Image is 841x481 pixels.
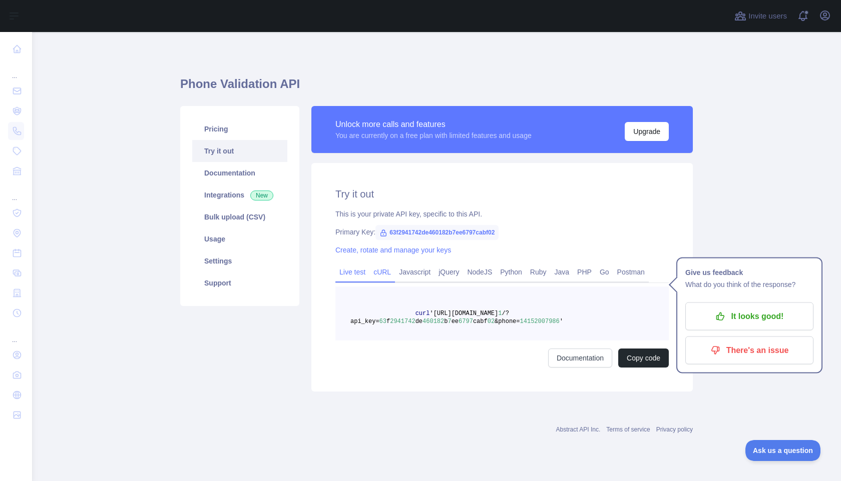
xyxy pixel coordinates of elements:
[8,60,24,80] div: ...
[463,264,496,280] a: NodeJS
[430,310,498,317] span: '[URL][DOMAIN_NAME]
[573,264,596,280] a: PHP
[192,140,287,162] a: Try it out
[473,318,488,325] span: cabf
[526,264,551,280] a: Ruby
[415,318,423,325] span: de
[335,264,369,280] a: Live test
[548,348,612,367] a: Documentation
[192,118,287,140] a: Pricing
[192,272,287,294] a: Support
[250,190,273,200] span: New
[335,187,669,201] h2: Try it out
[498,310,502,317] span: 1
[192,162,287,184] a: Documentation
[369,264,395,280] a: cURL
[618,348,669,367] button: Copy code
[656,426,693,433] a: Privacy policy
[745,440,821,461] iframe: Toggle Customer Support
[444,318,448,325] span: b
[192,228,287,250] a: Usage
[8,182,24,202] div: ...
[488,318,495,325] span: 02
[335,209,669,219] div: This is your private API key, specific to this API.
[596,264,613,280] a: Go
[192,206,287,228] a: Bulk upload (CSV)
[180,76,693,100] h1: Phone Validation API
[732,8,789,24] button: Invite users
[423,318,444,325] span: 460182
[685,278,813,290] p: What do you think of the response?
[495,318,520,325] span: &phone=
[379,318,386,325] span: 63
[606,426,650,433] a: Terms of service
[556,426,601,433] a: Abstract API Inc.
[685,266,813,278] h1: Give us feedback
[448,318,451,325] span: 7
[335,118,532,130] div: Unlock more calls and features
[452,318,459,325] span: ee
[748,10,787,22] span: Invite users
[415,310,430,317] span: curl
[395,264,435,280] a: Javascript
[192,250,287,272] a: Settings
[335,246,451,254] a: Create, rotate and manage your keys
[386,318,390,325] span: f
[375,225,499,240] span: 63f2941742de460182b7ee6797cabf02
[551,264,574,280] a: Java
[613,264,649,280] a: Postman
[520,318,560,325] span: 14152007986
[560,318,563,325] span: '
[390,318,415,325] span: 2941742
[8,324,24,344] div: ...
[459,318,473,325] span: 6797
[192,184,287,206] a: Integrations New
[335,227,669,237] div: Primary Key:
[496,264,526,280] a: Python
[435,264,463,280] a: jQuery
[625,122,669,141] button: Upgrade
[335,130,532,140] div: You are currently on a free plan with limited features and usage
